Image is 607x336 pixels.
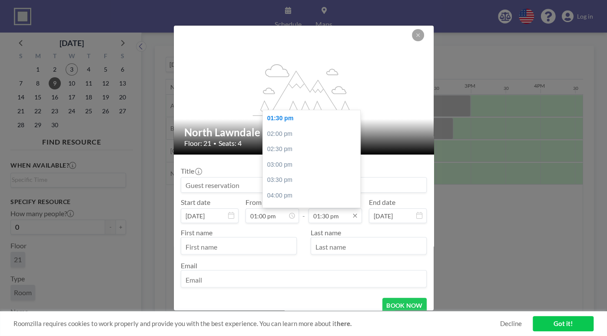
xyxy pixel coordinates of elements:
[302,201,305,220] span: -
[263,188,365,204] div: 04:00 pm
[382,298,426,313] button: BOOK NOW
[245,198,262,207] label: From
[184,139,211,148] span: Floor: 21
[181,239,296,254] input: First name
[337,320,352,327] a: here.
[219,139,242,148] span: Seats: 4
[181,261,197,270] label: Email
[184,126,424,139] h2: North Lawndale
[263,157,365,173] div: 03:00 pm
[181,228,212,237] label: First name
[263,126,365,142] div: 02:00 pm
[263,111,365,126] div: 01:30 pm
[263,172,365,188] div: 03:30 pm
[181,167,201,175] label: Title
[533,316,594,331] a: Got it!
[213,140,216,147] span: •
[263,142,365,157] div: 02:30 pm
[263,204,365,219] div: 04:30 pm
[311,228,341,237] label: Last name
[181,272,426,287] input: Email
[369,198,395,207] label: End date
[500,320,522,328] a: Decline
[311,239,426,254] input: Last name
[181,178,426,192] input: Guest reservation
[13,320,500,328] span: Roomzilla requires cookies to work properly and provide you with the best experience. You can lea...
[181,198,210,207] label: Start date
